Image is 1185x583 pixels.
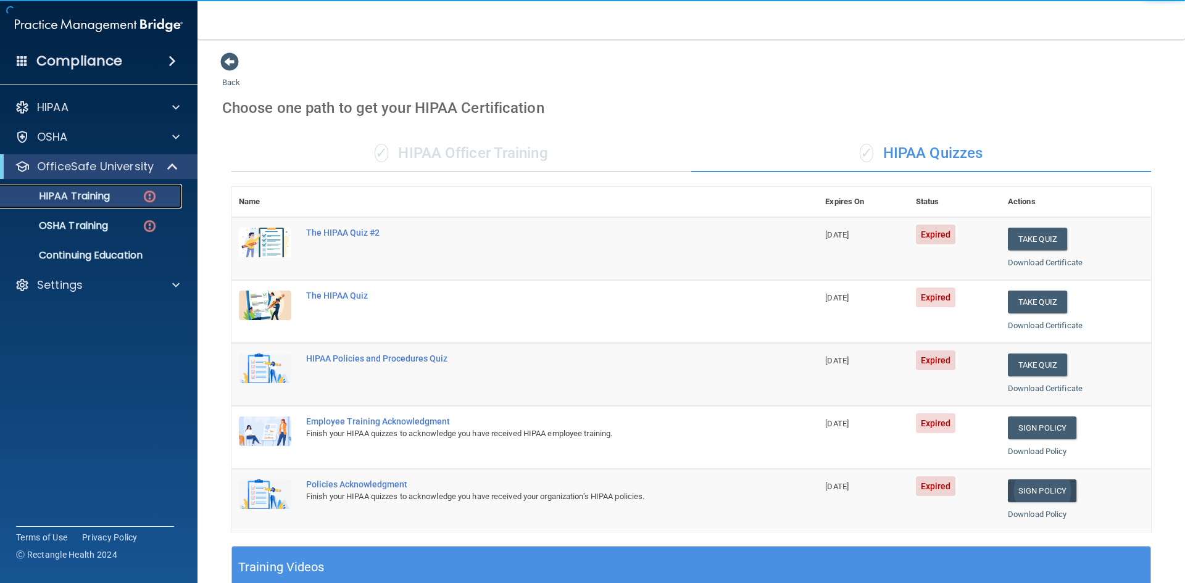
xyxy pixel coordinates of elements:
[1008,354,1067,376] button: Take Quiz
[8,249,177,262] p: Continuing Education
[37,278,83,292] p: Settings
[231,135,691,172] div: HIPAA Officer Training
[36,52,122,70] h4: Compliance
[15,100,180,115] a: HIPAA
[222,63,240,87] a: Back
[971,495,1170,545] iframe: Drift Widget Chat Controller
[825,356,849,365] span: [DATE]
[916,225,956,244] span: Expired
[142,218,157,234] img: danger-circle.6113f641.png
[306,228,756,238] div: The HIPAA Quiz #2
[15,13,183,38] img: PMB logo
[916,287,956,307] span: Expired
[916,350,956,370] span: Expired
[16,548,117,561] span: Ⓒ Rectangle Health 2024
[306,291,756,300] div: The HIPAA Quiz
[825,230,849,239] span: [DATE]
[37,100,69,115] p: HIPAA
[916,476,956,496] span: Expired
[306,479,756,489] div: Policies Acknowledgment
[818,187,908,217] th: Expires On
[691,135,1151,172] div: HIPAA Quizzes
[231,187,299,217] th: Name
[860,144,873,162] span: ✓
[1000,187,1151,217] th: Actions
[16,531,67,544] a: Terms of Use
[1008,479,1076,502] a: Sign Policy
[1008,321,1083,330] a: Download Certificate
[825,419,849,428] span: [DATE]
[8,190,110,202] p: HIPAA Training
[306,354,756,363] div: HIPAA Policies and Procedures Quiz
[375,144,388,162] span: ✓
[15,130,180,144] a: OSHA
[8,220,108,232] p: OSHA Training
[306,426,756,441] div: Finish your HIPAA quizzes to acknowledge you have received HIPAA employee training.
[306,489,756,504] div: Finish your HIPAA quizzes to acknowledge you have received your organization’s HIPAA policies.
[1008,384,1083,393] a: Download Certificate
[1008,447,1067,456] a: Download Policy
[1008,291,1067,313] button: Take Quiz
[15,278,180,292] a: Settings
[306,416,756,426] div: Employee Training Acknowledgment
[15,159,179,174] a: OfficeSafe University
[222,90,1160,126] div: Choose one path to get your HIPAA Certification
[1008,416,1076,439] a: Sign Policy
[916,413,956,433] span: Expired
[825,482,849,491] span: [DATE]
[37,130,68,144] p: OSHA
[825,293,849,302] span: [DATE]
[142,189,157,204] img: danger-circle.6113f641.png
[82,531,138,544] a: Privacy Policy
[1008,258,1083,267] a: Download Certificate
[908,187,1000,217] th: Status
[1008,228,1067,250] button: Take Quiz
[37,159,154,174] p: OfficeSafe University
[238,556,325,578] h5: Training Videos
